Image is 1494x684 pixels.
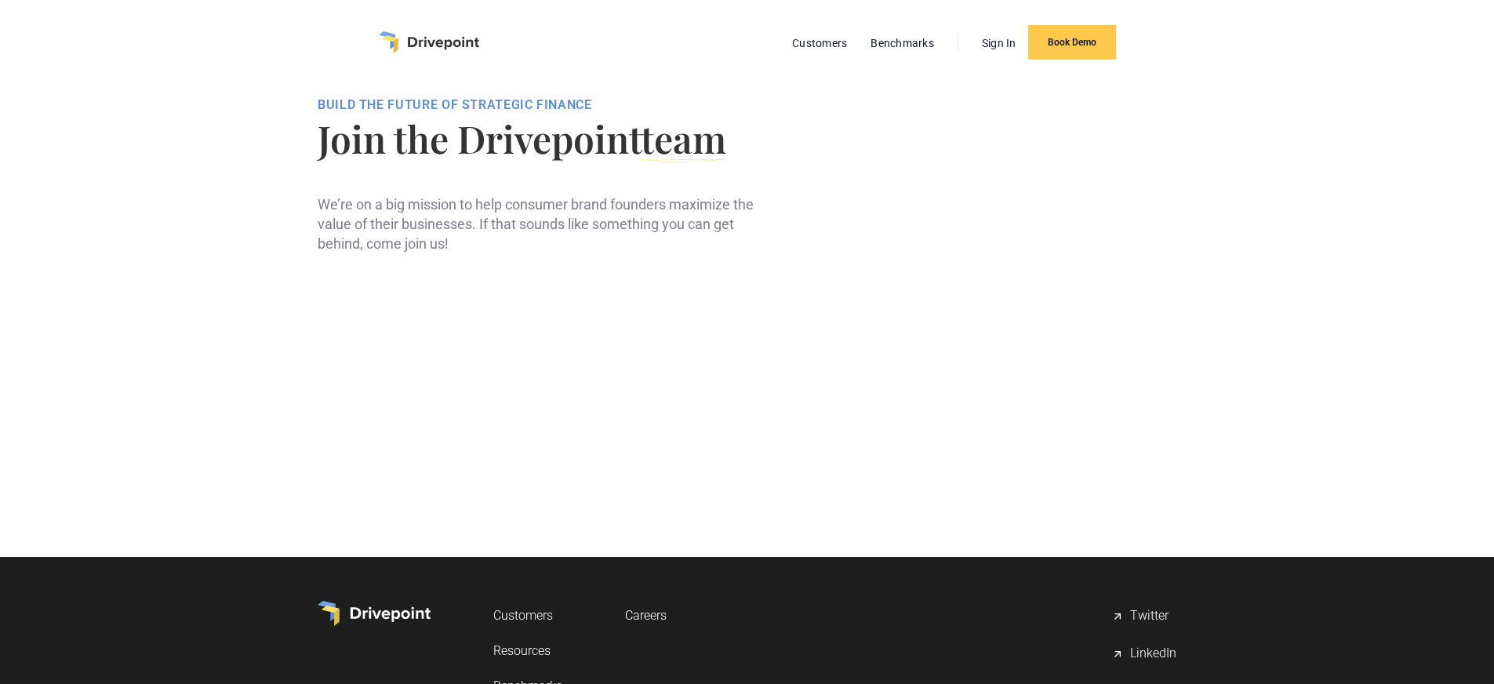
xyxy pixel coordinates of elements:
[1130,645,1176,664] div: LinkedIn
[493,601,562,630] a: Customers
[1028,25,1116,60] a: Book Demo
[863,33,942,53] a: Benchmarks
[318,119,774,157] h1: Join the Drivepoint
[318,195,774,254] p: We’re on a big mission to help consumer brand founders maximize the value of their businesses. If...
[784,33,855,53] a: Customers
[493,636,562,665] a: Resources
[1130,607,1169,626] div: Twitter
[318,97,774,113] div: BUILD THE FUTURE OF STRATEGIC FINANCE
[625,601,667,630] a: Careers
[641,113,726,163] span: team
[379,31,479,53] a: home
[1111,601,1176,632] a: Twitter
[974,33,1024,53] a: Sign In
[1111,639,1176,670] a: LinkedIn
